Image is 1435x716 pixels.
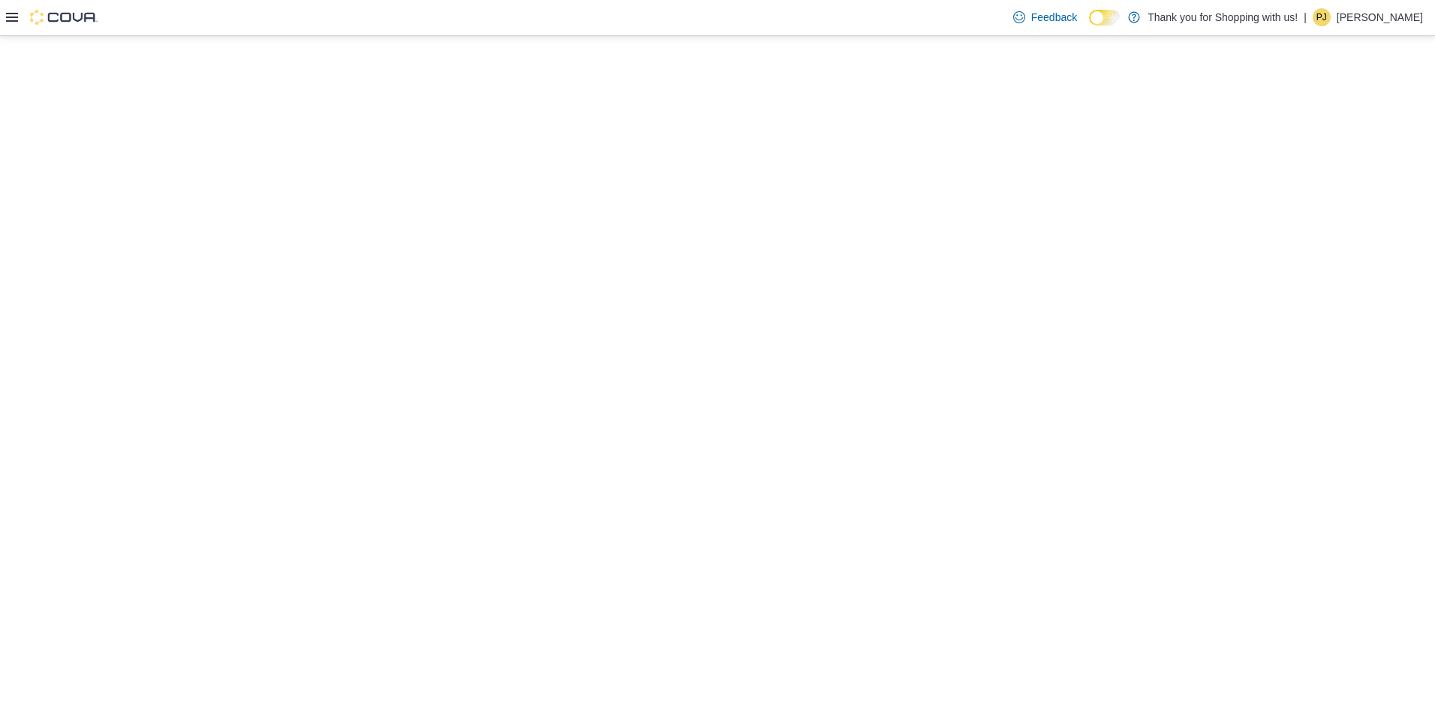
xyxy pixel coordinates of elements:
[1007,2,1083,32] a: Feedback
[1031,10,1077,25] span: Feedback
[1089,10,1121,26] input: Dark Mode
[1313,8,1331,26] div: Pushyan Jhaveri
[30,10,98,25] img: Cova
[1316,8,1327,26] span: PJ
[1304,8,1307,26] p: |
[1148,8,1298,26] p: Thank you for Shopping with us!
[1337,8,1423,26] p: [PERSON_NAME]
